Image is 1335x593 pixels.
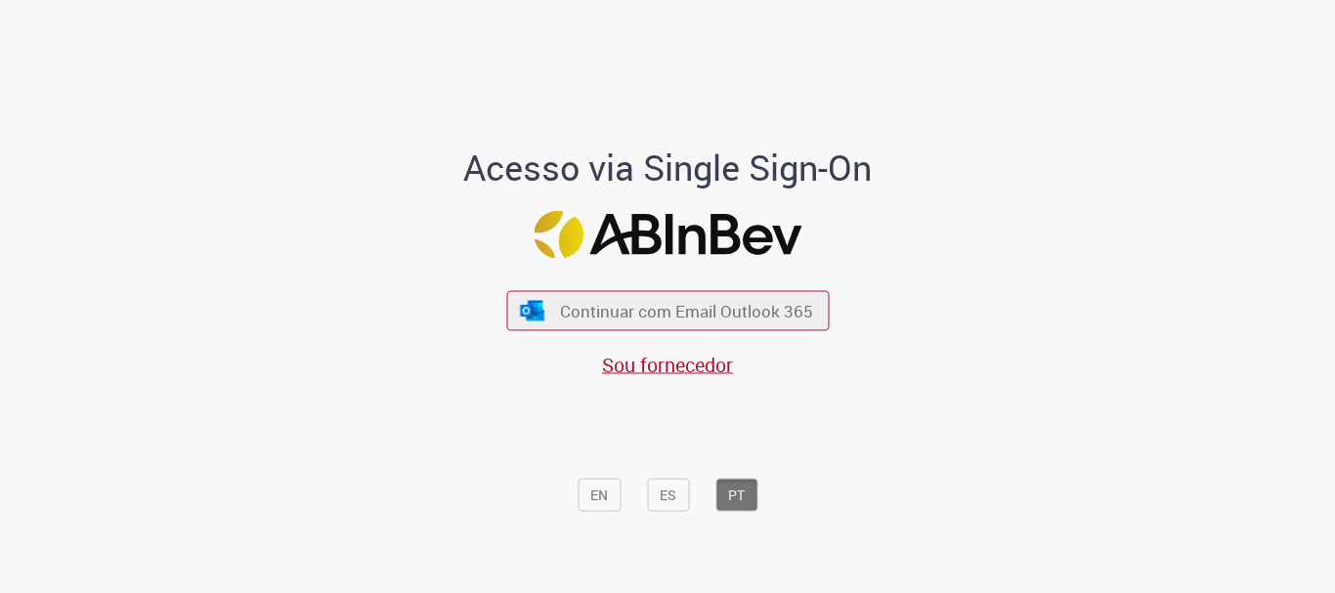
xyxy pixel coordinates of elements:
img: Logo ABInBev [534,211,801,259]
button: ES [647,479,689,512]
a: Sou fornecedor [602,352,733,378]
button: ícone Azure/Microsoft 360 Continuar com Email Outlook 365 [506,291,829,331]
button: EN [578,479,621,512]
h1: Acesso via Single Sign-On [397,148,939,188]
span: Continuar com Email Outlook 365 [560,300,813,322]
button: PT [715,479,757,512]
img: ícone Azure/Microsoft 360 [519,300,546,320]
